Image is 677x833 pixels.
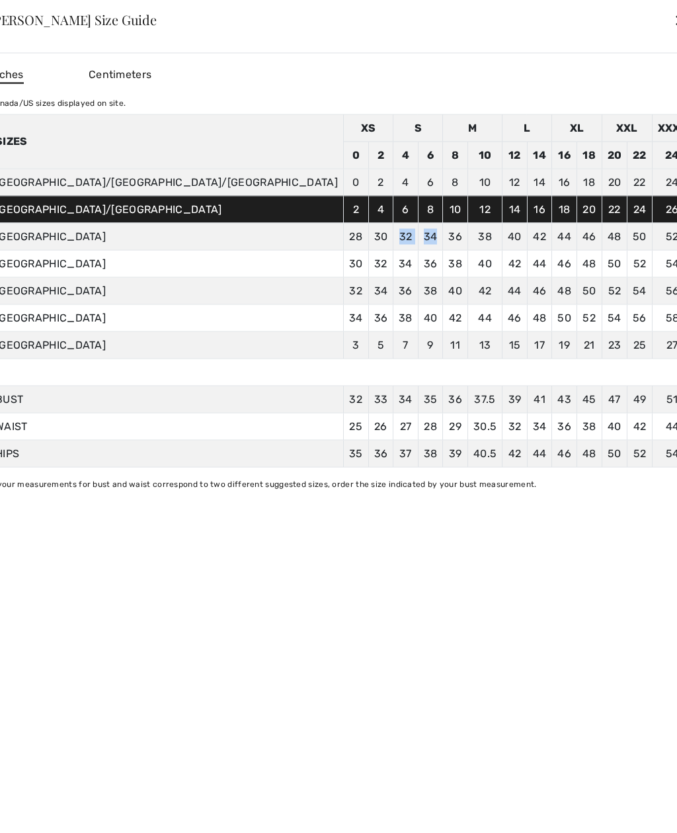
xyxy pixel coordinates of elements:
[89,67,151,80] span: Centimeters
[633,392,647,405] span: 49
[602,196,627,223] td: 22
[602,142,627,169] td: 20
[467,142,502,169] td: 10
[467,331,502,359] td: 13
[527,196,552,223] td: 16
[467,169,502,196] td: 10
[418,142,443,169] td: 6
[577,331,602,359] td: 21
[368,223,393,250] td: 30
[534,392,545,405] span: 41
[393,277,418,304] td: 36
[552,277,577,304] td: 48
[502,304,528,331] td: 46
[577,142,602,169] td: 18
[418,223,443,250] td: 34
[368,142,393,169] td: 2
[577,277,602,304] td: 50
[633,447,647,459] span: 52
[527,250,552,277] td: 44
[449,419,461,432] span: 29
[343,277,368,304] td: 32
[349,392,362,405] span: 32
[627,169,653,196] td: 22
[533,447,547,459] span: 44
[602,304,627,331] td: 54
[374,447,388,459] span: 36
[502,114,552,142] td: L
[552,114,602,142] td: XL
[508,447,522,459] span: 42
[552,331,577,359] td: 19
[502,277,528,304] td: 44
[473,419,497,432] span: 30.5
[627,331,653,359] td: 25
[527,331,552,359] td: 17
[577,169,602,196] td: 18
[343,223,368,250] td: 28
[582,392,596,405] span: 45
[393,196,418,223] td: 6
[552,142,577,169] td: 16
[508,392,522,405] span: 39
[608,419,621,432] span: 40
[368,277,393,304] td: 34
[399,447,412,459] span: 37
[443,114,502,142] td: M
[343,169,368,196] td: 0
[627,250,653,277] td: 52
[467,196,502,223] td: 12
[368,331,393,359] td: 5
[627,304,653,331] td: 56
[343,331,368,359] td: 3
[368,250,393,277] td: 32
[602,114,652,142] td: XXL
[527,169,552,196] td: 14
[602,169,627,196] td: 20
[443,331,468,359] td: 11
[393,114,443,142] td: S
[602,223,627,250] td: 48
[418,304,443,331] td: 40
[368,304,393,331] td: 36
[443,196,468,223] td: 10
[418,331,443,359] td: 9
[552,223,577,250] td: 44
[502,169,528,196] td: 12
[343,114,393,142] td: XS
[399,392,413,405] span: 34
[602,331,627,359] td: 23
[418,196,443,223] td: 8
[502,142,528,169] td: 12
[343,250,368,277] td: 30
[449,447,462,459] span: 39
[467,277,502,304] td: 42
[368,196,393,223] td: 4
[552,304,577,331] td: 50
[533,419,547,432] span: 34
[443,250,468,277] td: 38
[502,250,528,277] td: 42
[393,142,418,169] td: 4
[343,304,368,331] td: 34
[443,223,468,250] td: 36
[374,392,388,405] span: 33
[443,142,468,169] td: 8
[393,304,418,331] td: 38
[633,419,647,432] span: 42
[557,419,571,432] span: 36
[527,304,552,331] td: 48
[443,169,468,196] td: 8
[577,223,602,250] td: 46
[349,419,362,432] span: 25
[30,9,58,21] span: Help
[393,223,418,250] td: 32
[627,142,653,169] td: 22
[443,277,468,304] td: 40
[418,250,443,277] td: 36
[582,447,596,459] span: 48
[448,392,462,405] span: 36
[467,250,502,277] td: 40
[602,250,627,277] td: 50
[400,419,412,432] span: 27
